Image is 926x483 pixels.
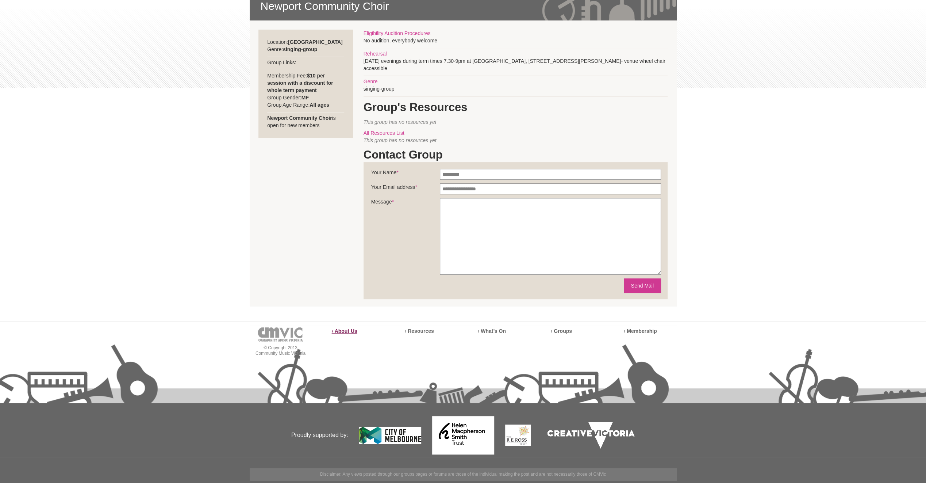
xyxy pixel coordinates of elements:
p: Proudly supported by: [250,404,348,466]
div: No audition, everybody welcome [DATE] evenings during term times 7.30-9pm at [GEOGRAPHIC_DATA], [... [364,30,668,307]
strong: $10 per session with a discount for whole term payment [267,73,333,93]
label: Your Name [371,169,440,180]
span: This group has no resources yet [364,119,437,125]
p: © Copyright 2013 Community Music Victoria [250,345,312,356]
img: Helen Macpherson Smith Trust [432,416,494,455]
a: › What’s On [478,328,506,334]
strong: Newport Community Choir [267,115,332,121]
div: Eligibility Audition Procedures [364,30,668,37]
a: › Membership [624,328,657,334]
button: Send Mail [624,278,661,293]
img: City of Melbourne [359,427,421,444]
p: Disclaimer: ​Any views posted through our groups pages or forums are those of the individual maki... [250,468,677,481]
strong: singing-group [283,46,317,52]
div: Genre [364,78,668,85]
span: This group has no resources yet [364,137,437,143]
strong: [GEOGRAPHIC_DATA] [288,39,343,45]
label: Message [371,198,440,209]
div: Rehearsal [364,50,668,57]
a: › Groups [551,328,572,334]
h1: Group's Resources [364,100,668,115]
h1: Contact Group [364,148,668,162]
label: Your Email address [371,183,440,194]
a: › About Us [332,328,357,334]
img: The Re Ross Trust [505,425,531,446]
strong: MF [301,95,309,100]
img: Creative Victoria Logo [542,416,640,454]
a: › Resources [405,328,434,334]
strong: All ages [310,102,329,108]
img: cmvic-logo-footer.png [258,327,303,342]
div: All Resources List [364,129,668,137]
div: Location: Genre: Group Links: Membership Fee: Group Gender: Group Age Range: is open for new members [258,30,353,138]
